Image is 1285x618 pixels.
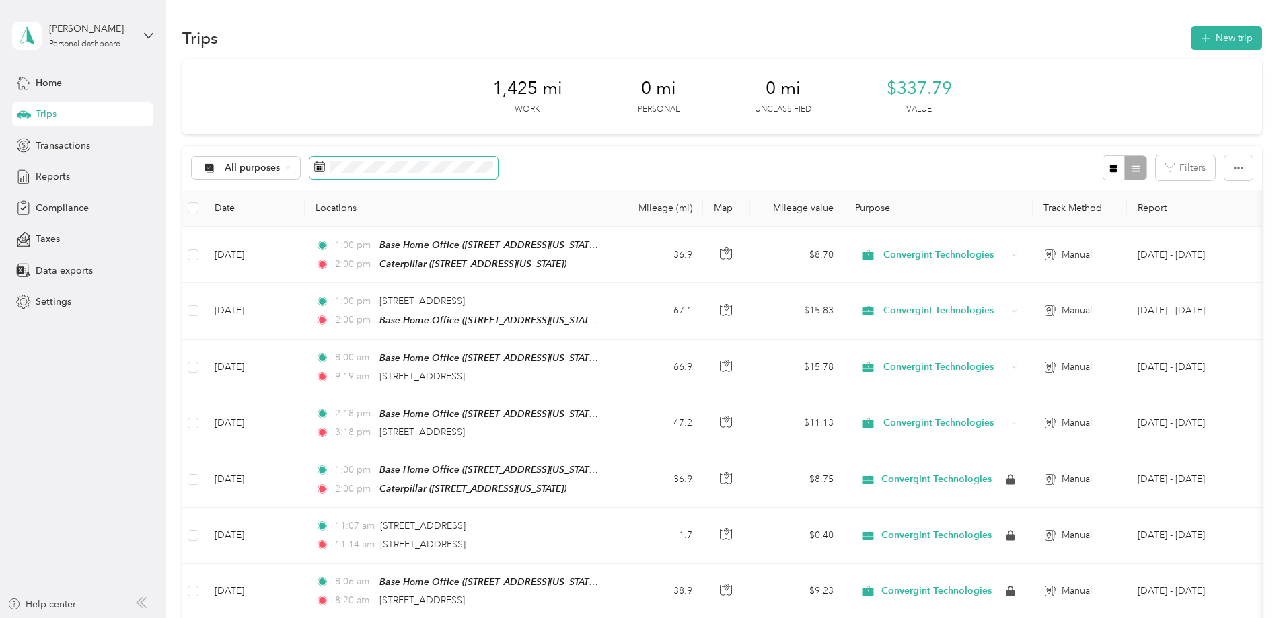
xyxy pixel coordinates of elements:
button: New trip [1191,26,1262,50]
span: Settings [36,295,71,309]
th: Track Method [1033,190,1127,227]
td: 36.9 [614,227,703,283]
span: Manual [1062,247,1092,262]
td: Jul 1 - 31, 2025 [1127,451,1249,508]
span: 0 mi [766,78,801,100]
span: $337.79 [887,78,952,100]
th: Locations [305,190,614,227]
span: Data exports [36,264,93,278]
span: 1:00 pm [335,294,373,309]
span: Base Home Office ([STREET_ADDRESS][US_STATE]) [379,239,599,251]
span: Convergint Technologies [881,585,992,597]
td: [DATE] [204,283,305,339]
span: Convergint Technologies [883,416,1006,430]
td: $0.40 [750,508,844,563]
span: Manual [1062,360,1092,375]
td: 1.7 [614,508,703,563]
td: [DATE] [204,227,305,283]
span: All purposes [225,163,281,173]
span: Manual [1062,528,1092,543]
span: Trips [36,107,57,121]
h1: Trips [182,31,218,45]
span: [STREET_ADDRESS] [379,371,465,382]
span: Caterpillar ([STREET_ADDRESS][US_STATE]) [379,483,566,494]
td: 36.9 [614,451,703,508]
td: $8.75 [750,451,844,508]
span: Convergint Technologies [881,473,992,486]
th: Purpose [844,190,1033,227]
p: Value [906,104,932,116]
span: Base Home Office ([STREET_ADDRESS][US_STATE]) [379,408,599,420]
span: 3:18 pm [335,425,373,440]
span: 11:07 am [335,518,375,533]
span: [STREET_ADDRESS] [379,594,465,606]
td: $15.78 [750,340,844,395]
td: [DATE] [204,340,305,395]
span: 9:19 am [335,369,373,384]
span: Reports [36,169,70,184]
td: $8.70 [750,227,844,283]
span: 1,425 mi [492,78,562,100]
span: Convergint Technologies [883,360,1006,375]
span: 1:00 pm [335,463,373,477]
th: Mileage value [750,190,844,227]
span: 8:00 am [335,350,373,365]
span: Taxes [36,232,60,246]
span: 2:00 pm [335,257,373,272]
span: 2:00 pm [335,481,373,496]
td: 67.1 [614,283,703,339]
span: Convergint Technologies [883,303,1006,318]
span: Manual [1062,472,1092,487]
td: Aug 1 - 31, 2025 [1127,227,1249,283]
span: Base Home Office ([STREET_ADDRESS][US_STATE]) [379,352,599,364]
td: Jul 1 - 31, 2025 [1127,508,1249,563]
th: Map [703,190,750,227]
span: 0 mi [641,78,676,100]
span: [STREET_ADDRESS] [380,520,466,531]
span: 2:00 pm [335,313,373,327]
td: $15.83 [750,283,844,339]
span: [STREET_ADDRESS] [380,539,466,550]
td: 66.9 [614,340,703,395]
span: Transactions [36,139,90,153]
p: Unclassified [755,104,811,116]
span: [STREET_ADDRESS] [379,426,465,438]
th: Date [204,190,305,227]
iframe: Everlance-gr Chat Button Frame [1210,543,1285,618]
span: 8:20 am [335,593,373,608]
span: Manual [1062,416,1092,430]
span: 11:14 am [335,537,375,552]
td: [DATE] [204,451,305,508]
span: Base Home Office ([STREET_ADDRESS][US_STATE]) [379,576,599,588]
td: Aug 1 - 31, 2025 [1127,340,1249,395]
span: Base Home Office ([STREET_ADDRESS][US_STATE]) [379,464,599,475]
span: Caterpillar ([STREET_ADDRESS][US_STATE]) [379,258,566,269]
span: Compliance [36,201,89,215]
td: [DATE] [204,395,305,451]
th: Report [1127,190,1249,227]
span: 8:06 am [335,574,373,589]
span: Manual [1062,303,1092,318]
th: Mileage (mi) [614,190,703,227]
span: Convergint Technologies [883,247,1006,262]
td: [DATE] [204,508,305,563]
span: Base Home Office ([STREET_ADDRESS][US_STATE]) [379,315,599,326]
p: Work [515,104,540,116]
p: Personal [638,104,680,116]
span: [STREET_ADDRESS] [379,295,465,307]
td: 47.2 [614,395,703,451]
span: 1:00 pm [335,238,373,253]
div: [PERSON_NAME] [49,22,133,36]
button: Filters [1156,155,1215,180]
td: Aug 1 - 31, 2025 [1127,395,1249,451]
span: Home [36,76,62,90]
div: Personal dashboard [49,40,121,48]
td: $11.13 [750,395,844,451]
span: 2:18 pm [335,406,373,421]
span: Manual [1062,584,1092,598]
td: Aug 1 - 31, 2025 [1127,283,1249,339]
span: Convergint Technologies [881,529,992,541]
button: Help center [7,597,76,611]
